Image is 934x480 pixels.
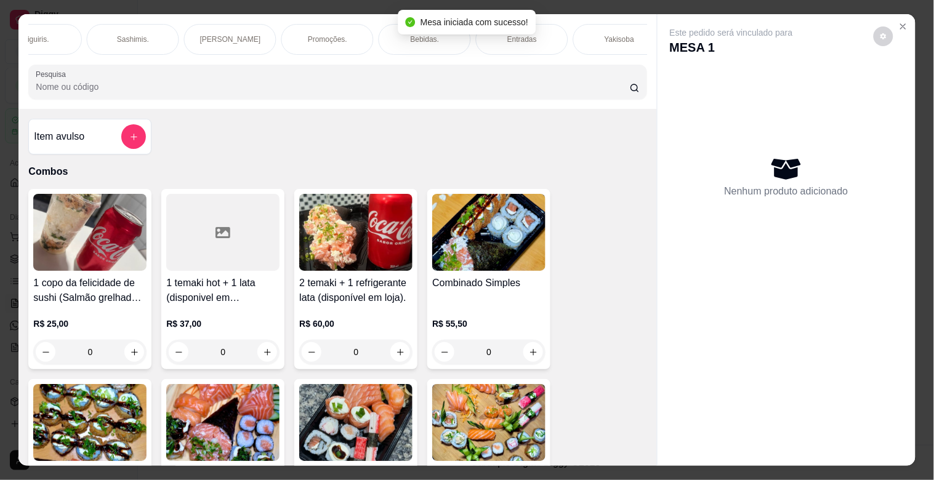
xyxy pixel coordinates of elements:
span: Mesa iniciada com sucesso! [421,17,528,27]
button: increase-product-quantity [124,342,144,362]
p: [PERSON_NAME] [200,34,261,44]
p: Bebidas. [411,34,440,44]
h4: 1 temaki hot + 1 lata (disponivel em [GEOGRAPHIC_DATA]) [166,276,280,305]
h4: 1 copo da felicidade de sushi (Salmão grelhado) 200ml + 1 lata (disponivel em [GEOGRAPHIC_DATA]) [33,276,147,305]
p: Promoções. [308,34,347,44]
h4: Combinado Simples [432,276,546,290]
p: Niguiris. [23,34,49,44]
img: product-image [33,194,147,271]
h4: 2 temaki + 1 refrigerante lata (disponível em loja). [299,276,413,305]
p: Nenhum produto adicionado [725,184,848,199]
p: MESA 1 [670,39,793,56]
p: Sashimis. [117,34,149,44]
p: R$ 37,00 [166,318,280,330]
img: product-image [299,384,413,461]
p: Combos [28,164,646,179]
input: Pesquisa [36,81,630,93]
p: Este pedido será vinculado para [670,26,793,39]
button: increase-product-quantity [257,342,277,362]
button: decrease-product-quantity [169,342,188,362]
img: product-image [432,194,546,271]
p: R$ 25,00 [33,318,147,330]
p: Yakisoba [605,34,634,44]
p: Entradas [507,34,537,44]
p: R$ 60,00 [299,318,413,330]
img: product-image [432,384,546,461]
h4: Item avulso [34,129,84,144]
img: product-image [299,194,413,271]
button: Close [893,17,913,36]
button: decrease-product-quantity [874,26,893,46]
label: Pesquisa [36,69,70,79]
img: product-image [33,384,147,461]
img: product-image [166,384,280,461]
button: add-separate-item [121,124,146,149]
button: decrease-product-quantity [36,342,55,362]
span: check-circle [406,17,416,27]
p: R$ 55,50 [432,318,546,330]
